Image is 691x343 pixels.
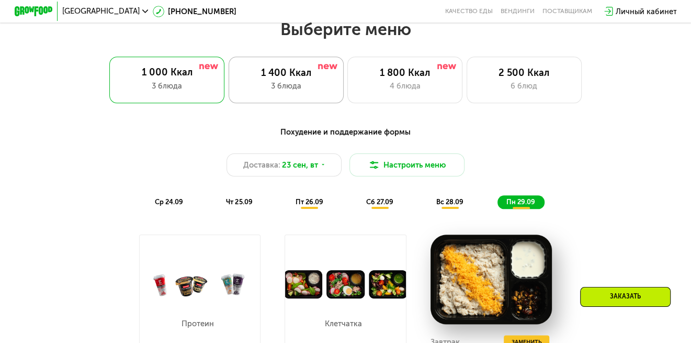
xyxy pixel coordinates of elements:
[322,320,364,328] p: Клетчатка
[580,287,671,307] div: Заказать
[445,7,493,15] a: Качество еды
[296,198,323,206] span: пт 26.09
[349,153,465,176] button: Настроить меню
[501,7,535,15] a: Вендинги
[542,7,592,15] div: поставщикам
[153,6,236,17] a: [PHONE_NUMBER]
[506,198,535,206] span: пн 29.09
[119,67,215,78] div: 1 000 Ккал
[155,198,183,206] span: ср 24.09
[436,198,463,206] span: вс 28.09
[239,67,333,79] div: 1 400 Ккал
[358,67,452,79] div: 1 800 Ккал
[62,7,140,15] span: [GEOGRAPHIC_DATA]
[477,67,571,79] div: 2 500 Ккал
[282,159,318,171] span: 23 сен, вт
[119,80,215,92] div: 3 блюда
[177,320,219,328] p: Протеин
[477,80,571,92] div: 6 блюд
[243,159,280,171] span: Доставка:
[358,80,452,92] div: 4 блюда
[239,80,333,92] div: 3 блюда
[61,126,629,138] div: Похудение и поддержание формы
[226,198,252,206] span: чт 25.09
[366,198,393,206] span: сб 27.09
[31,19,661,40] h2: Выберите меню
[615,6,676,17] div: Личный кабинет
